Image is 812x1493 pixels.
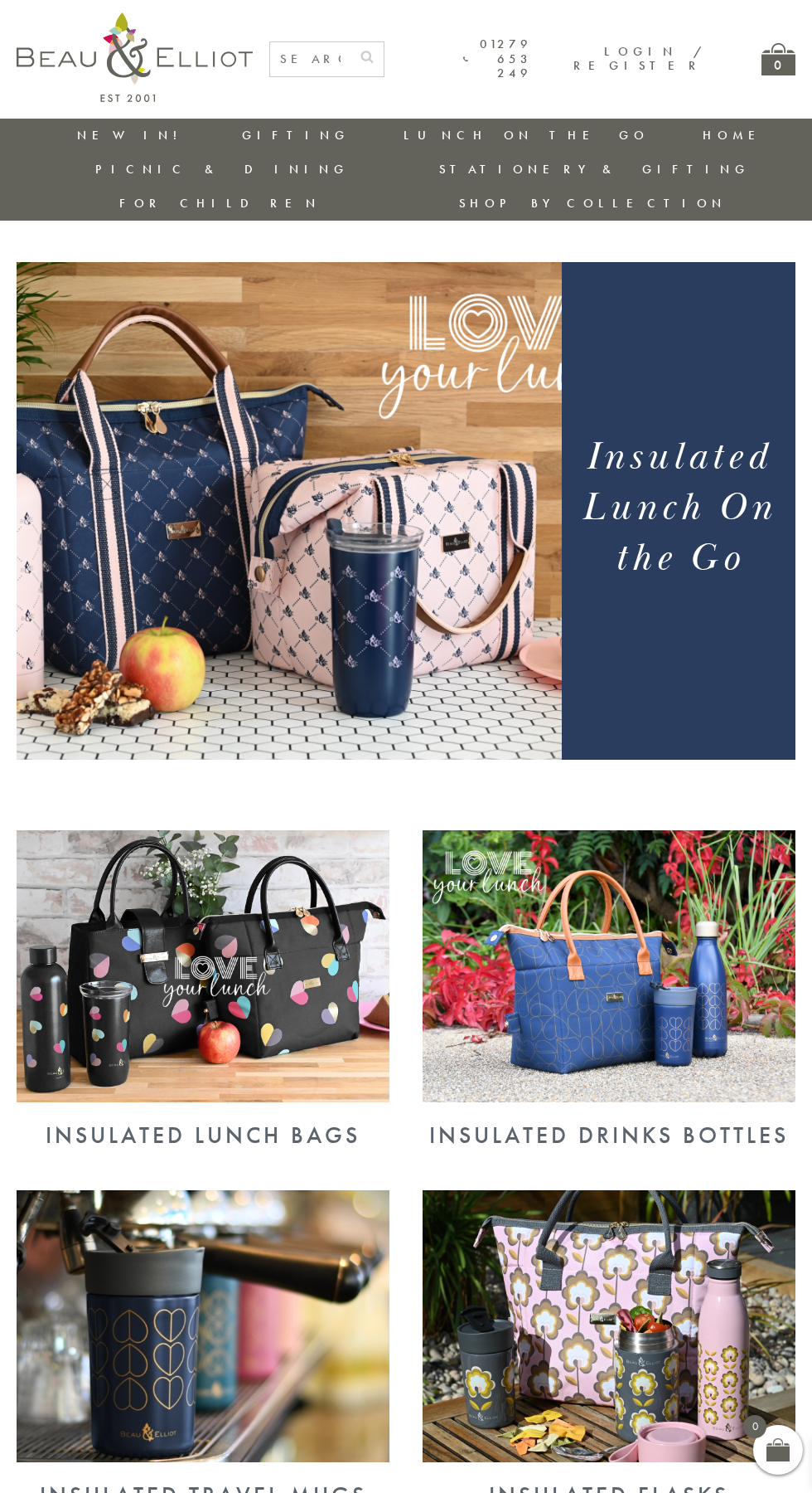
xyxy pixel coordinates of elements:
[463,37,532,80] a: 01279 653 249
[439,161,750,178] a: Stationery & Gifting
[459,195,727,212] a: Shop by collection
[17,262,562,760] img: Monogram Candy Floss & Midnight Set
[703,127,769,143] a: Home
[423,830,795,1102] img: Insulated Drinks Bottles
[17,1122,389,1149] div: Insulated Lunch Bags
[573,432,784,584] h1: Insulated Lunch On the Go
[17,830,389,1102] img: Insulated Lunch Bags
[423,1089,795,1150] a: Insulated Drinks Bottles Insulated Drinks Bottles
[17,12,253,102] img: logo
[423,1190,795,1461] img: Insulated Flasks
[119,195,321,212] a: For Children
[95,161,349,178] a: Picnic & Dining
[270,42,350,76] input: SEARCH
[242,127,350,143] a: Gifting
[423,1122,795,1149] div: Insulated Drinks Bottles
[17,1190,389,1461] img: Insulated Travel Mugs
[761,43,795,75] a: 0
[573,43,703,74] a: Login / Register
[743,1415,766,1438] span: 0
[77,127,188,143] a: New in!
[17,1089,389,1150] a: Insulated Lunch Bags Insulated Lunch Bags
[404,127,649,143] a: Lunch On The Go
